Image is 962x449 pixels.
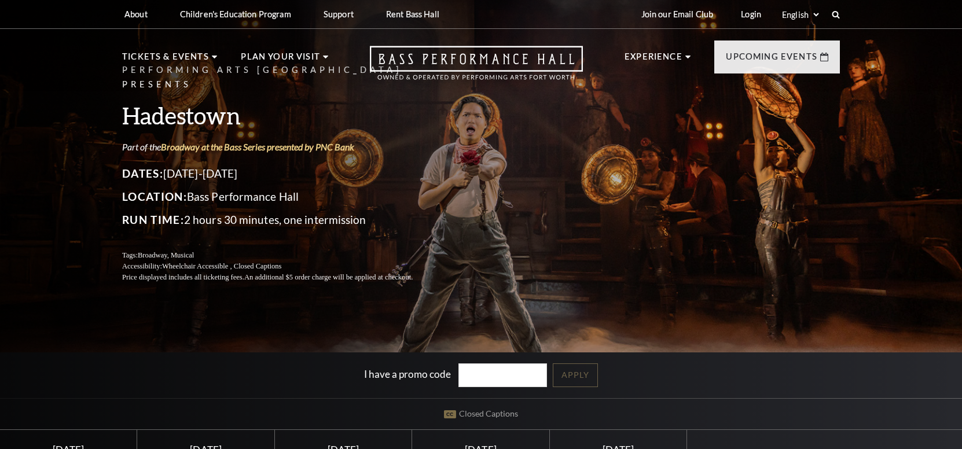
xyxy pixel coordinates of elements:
p: About [124,9,148,19]
label: I have a promo code [364,368,451,380]
p: Children's Education Program [180,9,291,19]
span: An additional $5 order charge will be applied at checkout. [244,273,413,281]
p: Bass Performance Hall [122,187,440,206]
p: Accessibility: [122,261,440,272]
p: Rent Bass Hall [386,9,439,19]
span: Location: [122,190,187,203]
p: Price displayed includes all ticketing fees. [122,272,440,283]
span: Run Time: [122,213,184,226]
a: Broadway at the Bass Series presented by PNC Bank [161,141,354,152]
p: Support [324,9,354,19]
span: Broadway, Musical [138,251,194,259]
span: Dates: [122,167,163,180]
p: Plan Your Visit [241,50,320,71]
span: Wheelchair Accessible , Closed Captions [162,262,281,270]
p: Tickets & Events [122,50,209,71]
p: [DATE]-[DATE] [122,164,440,183]
select: Select: [780,9,821,20]
h3: Hadestown [122,101,440,130]
p: Experience [625,50,682,71]
p: 2 hours 30 minutes, one intermission [122,211,440,229]
p: Upcoming Events [726,50,817,71]
p: Part of the [122,141,440,153]
p: Tags: [122,250,440,261]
